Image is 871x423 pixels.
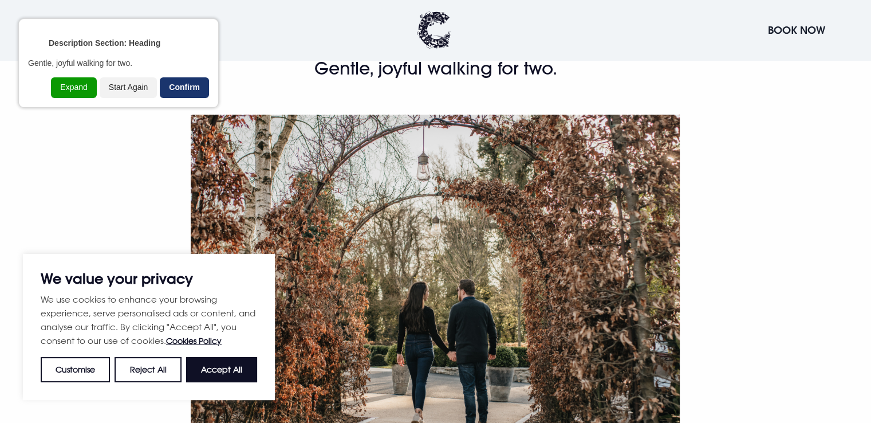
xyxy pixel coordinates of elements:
p: We value your privacy [41,272,257,285]
div: Expand [51,77,96,98]
img: Clandeboye Lodge [417,11,451,49]
h2: Gentle, joyful walking for two. [163,57,708,80]
div: Start Again [100,77,157,98]
button: Reject All [115,357,181,382]
div: Gentle, joyful walking for two. [28,58,209,68]
button: Menu [40,18,106,42]
button: Book Now [762,18,831,42]
div: We value your privacy [23,254,275,400]
button: Customise [41,357,110,382]
a: Cookies Policy [166,336,222,346]
p: We use cookies to enhance your browsing experience, serve personalised ads or content, and analys... [41,292,257,348]
div: Description Section: Heading [49,38,160,48]
div: Confirm [160,77,209,98]
div: < [28,35,40,51]
button: Accept All [186,357,257,382]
